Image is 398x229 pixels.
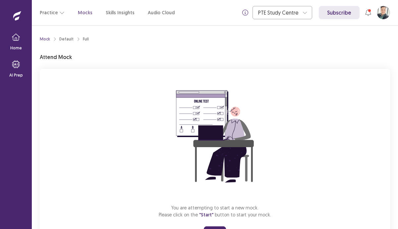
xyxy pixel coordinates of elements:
img: attend-mock [155,77,275,196]
a: Audio Cloud [148,9,175,16]
a: Skills Insights [106,9,135,16]
a: Subscribe [319,6,360,19]
div: Default [59,36,74,42]
button: info [239,7,251,19]
span: "Start" [199,212,213,218]
p: You are attempting to start a new mock. Please click on the button to start your mock. [159,204,271,218]
a: Mock [40,36,50,42]
p: AI Prep [9,72,23,78]
nav: breadcrumb [40,36,89,42]
div: PTE Study Centre [258,6,299,19]
button: Practice [40,7,65,19]
p: Attend Mock [40,53,72,61]
a: Mocks [78,9,92,16]
p: Home [10,45,22,51]
button: User Profile Image [377,6,390,19]
div: Full [83,36,89,42]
